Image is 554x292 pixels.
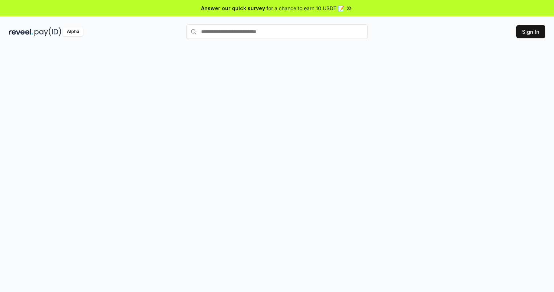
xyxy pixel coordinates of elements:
div: Alpha [63,27,83,36]
span: for a chance to earn 10 USDT 📝 [266,4,344,12]
span: Answer our quick survey [201,4,265,12]
button: Sign In [516,25,545,38]
img: pay_id [34,27,61,36]
img: reveel_dark [9,27,33,36]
